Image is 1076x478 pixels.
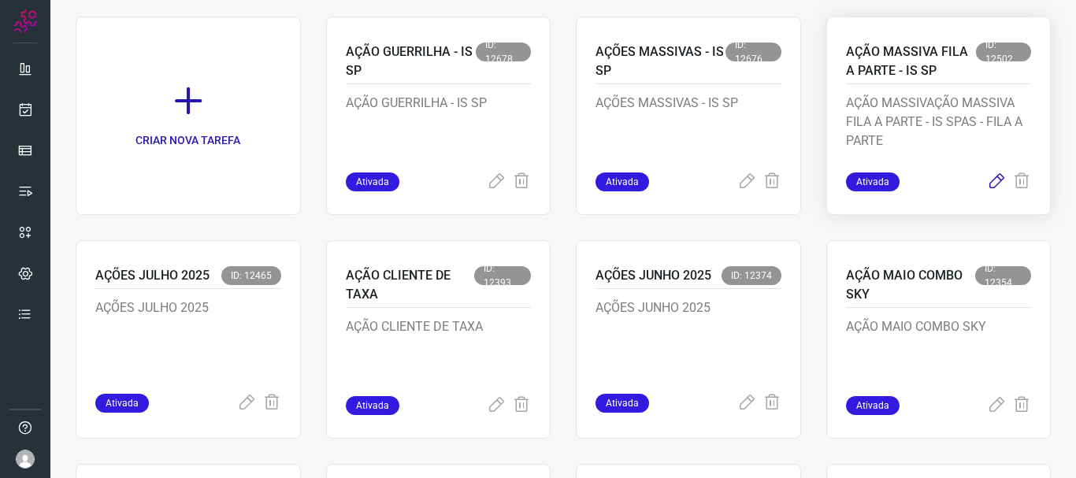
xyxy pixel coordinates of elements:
[76,17,301,215] a: CRIAR NOVA TAREFA
[346,172,399,191] span: Ativada
[596,266,711,285] p: AÇÕES JUNHO 2025
[596,394,649,413] span: Ativada
[596,43,725,80] p: AÇÕES MASSIVAS - IS SP
[975,266,1031,285] span: ID: 12354
[221,266,281,285] span: ID: 12465
[846,43,977,80] p: AÇÃO MASSIVA FILA A PARTE - IS SP
[95,266,210,285] p: AÇÕES JULHO 2025
[95,298,281,377] p: AÇÕES JULHO 2025
[722,266,781,285] span: ID: 12374
[725,43,781,61] span: ID: 12676
[346,94,532,172] p: AÇÃO GUERRILHA - IS SP
[474,266,531,285] span: ID: 12393
[846,396,900,415] span: Ativada
[976,43,1031,61] span: ID: 12502
[95,394,149,413] span: Ativada
[476,43,531,61] span: ID: 12678
[596,298,781,377] p: AÇÕES JUNHO 2025
[346,43,476,80] p: AÇÃO GUERRILHA - IS SP
[596,172,649,191] span: Ativada
[16,450,35,469] img: avatar-user-boy.jpg
[346,266,475,304] p: AÇÃO CLIENTE DE TAXA
[846,266,976,304] p: AÇÃO MAIO COMBO SKY
[846,172,900,191] span: Ativada
[846,94,1032,172] p: AÇÃO MASSIVAÇÃO MASSIVA FILA A PARTE - IS SPAS - FILA A PARTE
[13,9,37,33] img: Logo
[596,94,781,172] p: AÇÕES MASSIVAS - IS SP
[346,396,399,415] span: Ativada
[346,317,532,396] p: AÇÃO CLIENTE DE TAXA
[135,132,240,149] p: CRIAR NOVA TAREFA
[846,317,1032,396] p: AÇÃO MAIO COMBO SKY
